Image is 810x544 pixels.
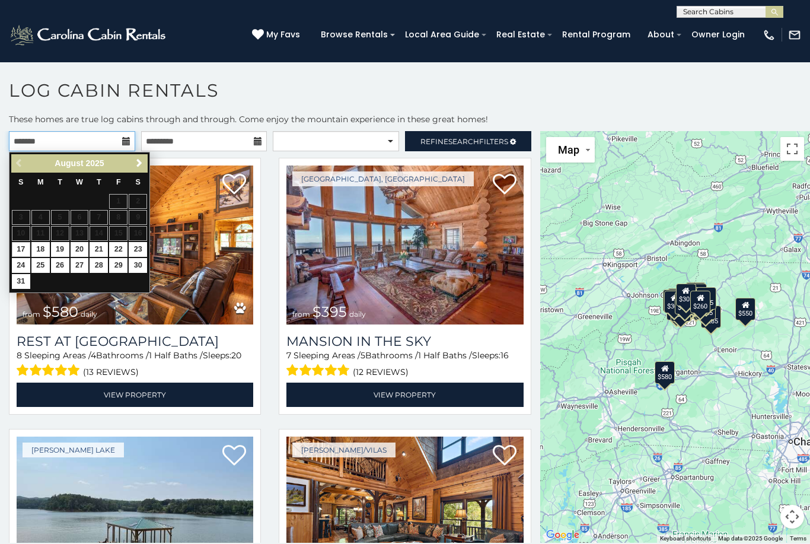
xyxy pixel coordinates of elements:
a: Owner Login [685,26,751,44]
a: 30 [129,258,147,273]
a: 22 [109,242,127,257]
span: $395 [312,303,347,320]
span: August [55,158,83,168]
a: Mansion In The Sky from $395 daily [286,166,523,325]
div: $260 [691,291,711,313]
span: 16 [500,350,509,361]
a: 18 [31,242,50,257]
span: Wednesday [76,178,83,186]
div: Sleeping Areas / Bathrooms / Sleeps: [286,349,523,380]
a: 27 [71,258,89,273]
a: 26 [51,258,69,273]
div: $580 [655,361,675,384]
a: Add to favorites [222,444,246,469]
a: 19 [51,242,69,257]
span: 20 [231,350,241,361]
span: Monday [37,178,44,186]
span: 4 [91,350,96,361]
span: Thursday [97,178,101,186]
span: 5 [361,350,365,361]
button: Map camera controls [780,505,804,529]
span: 2025 [85,158,104,168]
span: (12 reviews) [353,364,409,380]
a: View Property [17,383,253,407]
a: Real Estate [490,26,551,44]
a: Rental Program [556,26,636,44]
span: $580 [43,303,78,320]
span: Friday [116,178,121,186]
span: daily [81,310,97,319]
span: Refine Filters [420,137,508,146]
a: [PERSON_NAME]/Vilas [292,443,396,457]
span: 1 Half Baths / [149,350,203,361]
a: Rest at [GEOGRAPHIC_DATA] [17,333,253,349]
div: $550 [736,298,756,320]
button: Change map style [546,137,595,163]
h3: Rest at Mountain Crest [17,333,253,349]
span: Sunday [18,178,23,186]
a: 21 [90,242,108,257]
a: Add to favorites [493,173,516,198]
a: Terms [790,535,806,542]
div: Sleeping Areas / Bathrooms / Sleeps: [17,349,253,380]
span: Tuesday [58,178,62,186]
span: Map [558,144,579,156]
span: Search [448,137,479,146]
a: Local Area Guide [399,26,485,44]
span: Map data ©2025 Google [718,535,783,542]
button: Toggle fullscreen view [780,137,804,161]
a: View Property [286,383,523,407]
div: $295 [663,290,683,312]
div: $255 [687,284,707,306]
span: Saturday [136,178,141,186]
a: 29 [109,258,127,273]
span: from [292,310,310,319]
img: mail-regular-white.png [788,28,801,42]
a: 17 [12,242,30,257]
div: $302 [675,292,696,314]
a: Open this area in Google Maps (opens a new window) [543,527,582,543]
span: (13 reviews) [83,364,139,380]
div: $320 [685,282,706,305]
a: 20 [71,242,89,257]
a: RefineSearchFilters [405,131,531,151]
a: Mansion In The Sky [286,333,523,349]
a: Add to favorites [493,444,516,469]
a: Browse Rentals [315,26,394,44]
span: 8 [17,350,22,361]
img: Mansion In The Sky [286,166,523,325]
div: $305 [676,284,696,306]
img: White-1-2.png [9,23,169,47]
span: 1 Half Baths / [418,350,472,361]
div: $305 [664,291,684,313]
a: Add to favorites [222,173,246,198]
a: 25 [31,258,50,273]
a: [PERSON_NAME] Lake [23,443,124,457]
span: My Favs [266,28,300,41]
a: Next [132,156,146,171]
a: 23 [129,242,147,257]
a: About [642,26,680,44]
a: 24 [12,258,30,273]
a: 28 [90,258,108,273]
span: from [23,310,40,319]
a: My Favs [252,28,303,42]
img: phone-regular-white.png [763,28,776,42]
img: Google [543,527,582,543]
a: [GEOGRAPHIC_DATA], [GEOGRAPHIC_DATA] [292,171,474,186]
button: Keyboard shortcuts [660,535,711,543]
a: 31 [12,274,30,289]
span: Next [135,158,144,168]
span: daily [349,310,366,319]
div: $235 [696,287,716,310]
span: 7 [286,350,291,361]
